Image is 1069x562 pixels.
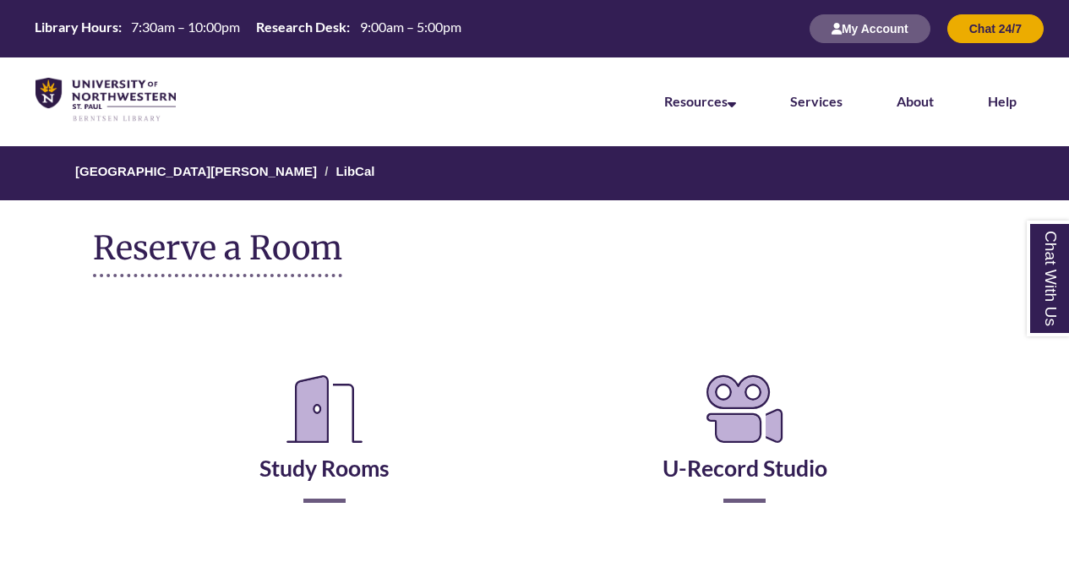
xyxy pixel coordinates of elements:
span: 9:00am – 5:00pm [360,19,461,35]
a: U-Record Studio [663,412,827,482]
div: Reserve a Room [93,319,976,553]
a: LibCal [336,164,375,178]
a: Help [988,93,1017,109]
img: UNWSP Library Logo [35,78,176,123]
a: Chat 24/7 [947,21,1044,35]
a: Services [790,93,843,109]
th: Research Desk: [249,18,352,36]
h1: Reserve a Room [93,230,342,277]
a: Hours Today [28,18,467,40]
span: 7:30am – 10:00pm [131,19,240,35]
button: My Account [810,14,930,43]
table: Hours Today [28,18,467,38]
a: Study Rooms [259,412,390,482]
th: Library Hours: [28,18,124,36]
a: About [897,93,934,109]
a: Resources [664,93,736,109]
nav: Breadcrumb [93,146,976,200]
button: Chat 24/7 [947,14,1044,43]
a: My Account [810,21,930,35]
a: [GEOGRAPHIC_DATA][PERSON_NAME] [75,164,317,178]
